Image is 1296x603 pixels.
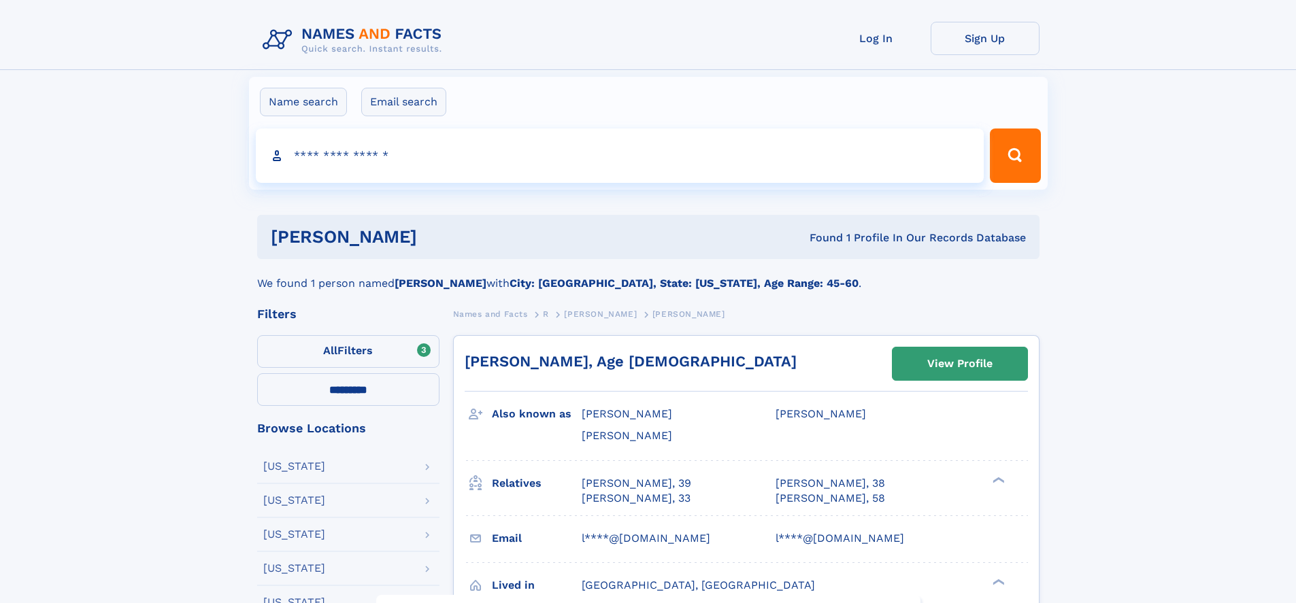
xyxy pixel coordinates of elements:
[776,491,885,506] a: [PERSON_NAME], 58
[257,308,439,320] div: Filters
[395,277,486,290] b: [PERSON_NAME]
[263,461,325,472] div: [US_STATE]
[263,529,325,540] div: [US_STATE]
[256,128,984,183] input: search input
[927,348,993,379] div: View Profile
[492,472,582,495] h3: Relatives
[564,305,637,322] a: [PERSON_NAME]
[776,407,866,420] span: [PERSON_NAME]
[271,228,614,245] h1: [PERSON_NAME]
[776,476,885,491] a: [PERSON_NAME], 38
[543,305,549,322] a: R
[492,574,582,597] h3: Lived in
[257,22,453,58] img: Logo Names and Facts
[263,563,325,574] div: [US_STATE]
[465,353,797,370] a: [PERSON_NAME], Age [DEMOGRAPHIC_DATA]
[652,309,725,319] span: [PERSON_NAME]
[263,495,325,506] div: [US_STATE]
[453,305,528,322] a: Names and Facts
[893,347,1027,380] a: View Profile
[989,475,1006,484] div: ❯
[361,88,446,116] label: Email search
[989,577,1006,586] div: ❯
[492,402,582,426] h3: Also known as
[931,22,1040,55] a: Sign Up
[543,309,549,319] span: R
[582,491,691,506] a: [PERSON_NAME], 33
[990,128,1040,183] button: Search Button
[613,230,1026,245] div: Found 1 Profile In Our Records Database
[582,476,691,491] a: [PERSON_NAME], 39
[323,344,337,357] span: All
[492,527,582,550] h3: Email
[510,277,859,290] b: City: [GEOGRAPHIC_DATA], State: [US_STATE], Age Range: 45-60
[257,259,1040,292] div: We found 1 person named with .
[582,407,672,420] span: [PERSON_NAME]
[582,429,672,442] span: [PERSON_NAME]
[260,88,347,116] label: Name search
[582,579,815,591] span: [GEOGRAPHIC_DATA], [GEOGRAPHIC_DATA]
[257,422,439,434] div: Browse Locations
[257,335,439,368] label: Filters
[564,309,637,319] span: [PERSON_NAME]
[822,22,931,55] a: Log In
